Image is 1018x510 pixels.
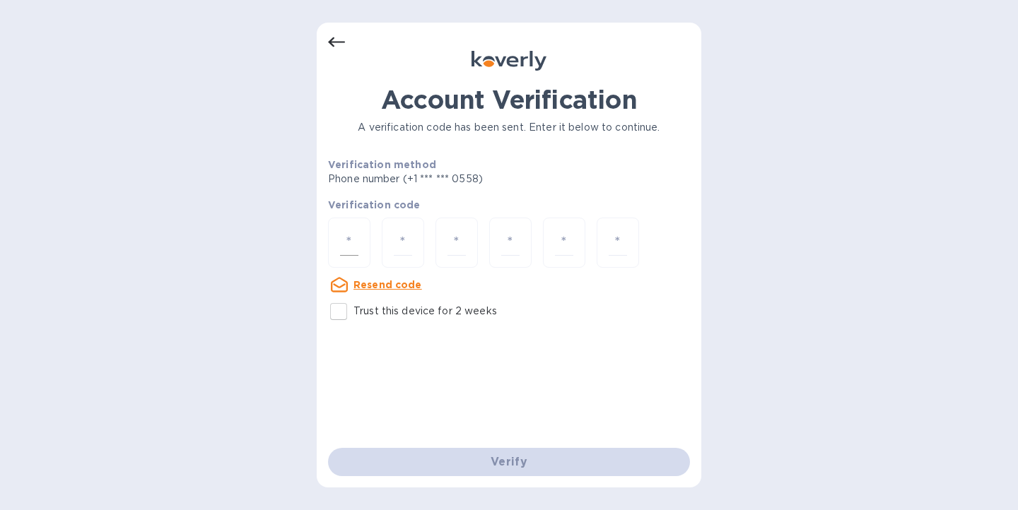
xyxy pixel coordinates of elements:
p: Verification code [328,198,690,212]
b: Verification method [328,159,436,170]
p: Trust this device for 2 weeks [353,304,497,319]
p: Phone number (+1 *** *** 0558) [328,172,591,186]
u: Resend code [353,279,422,290]
h1: Account Verification [328,85,690,114]
p: A verification code has been sent. Enter it below to continue. [328,120,690,135]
